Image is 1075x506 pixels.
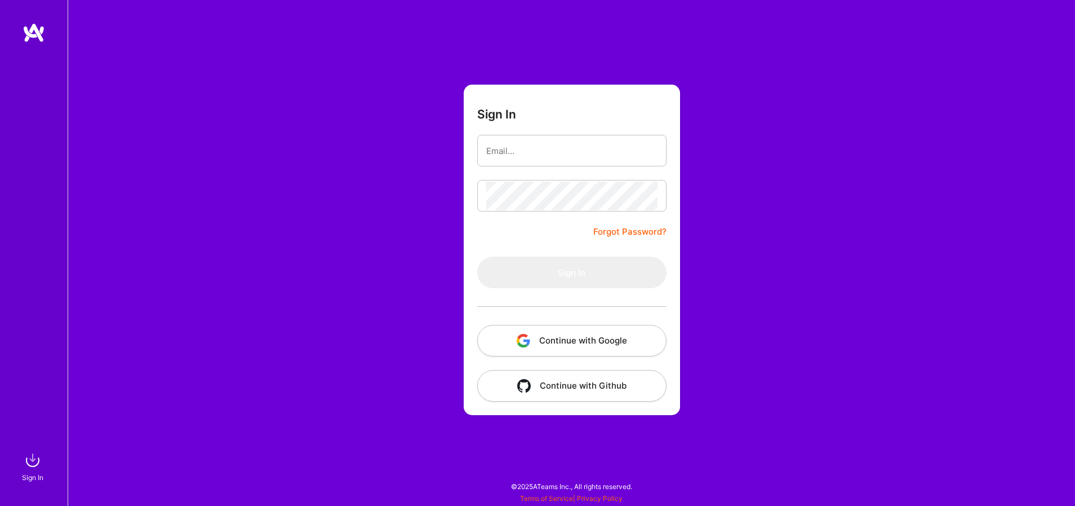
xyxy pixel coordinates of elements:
[486,137,658,165] input: Email...
[477,257,667,288] button: Sign In
[520,494,573,503] a: Terms of Service
[477,370,667,402] button: Continue with Github
[21,449,44,472] img: sign in
[517,334,530,347] img: icon
[477,107,516,121] h3: Sign In
[477,325,667,357] button: Continue with Google
[577,494,623,503] a: Privacy Policy
[520,494,623,503] span: |
[24,449,44,483] a: sign inSign In
[517,379,531,393] img: icon
[23,23,45,43] img: logo
[68,472,1075,500] div: © 2025 ATeams Inc., All rights reserved.
[22,472,43,483] div: Sign In
[593,225,667,239] a: Forgot Password?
